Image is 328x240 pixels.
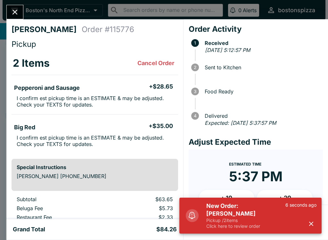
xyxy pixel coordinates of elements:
[201,113,323,119] span: Delivered
[12,25,82,34] h4: [PERSON_NAME]
[257,190,313,206] button: + 20
[110,196,173,202] p: $63.65
[285,202,316,208] p: 6 seconds ago
[110,214,173,220] p: $2.33
[135,57,177,70] button: Cancel Order
[229,168,283,185] time: 5:37 PM
[156,226,177,233] h5: $84.26
[14,84,80,92] h5: Pepperoni and Sausage
[17,95,173,108] p: I confirm est pickup time is an ESTIMATE & may be adjusted. Check your TEXTS for updates.
[206,223,285,229] p: Click here to review order
[201,40,323,46] span: Received
[17,134,173,147] p: I confirm est pickup time is an ESTIMATE & may be adjusted. Check your TEXTS for updates.
[194,65,196,70] text: 2
[17,173,173,179] p: [PERSON_NAME] [PHONE_NUMBER]
[194,40,196,46] text: 1
[205,120,276,126] em: Expected: [DATE] 5:37:57 PM
[7,5,23,19] button: Close
[199,190,255,206] button: + 10
[189,137,323,147] h4: Adjust Expected Time
[12,39,36,49] span: Pickup
[193,113,196,118] text: 4
[201,89,323,94] span: Food Ready
[13,226,45,233] h5: Grand Total
[194,89,196,94] text: 3
[14,124,35,131] h5: Big Red
[149,122,173,130] h5: + $35.00
[205,47,250,53] em: [DATE] 5:12:57 PM
[201,64,323,70] span: Sent to Kitchen
[189,24,323,34] h4: Order Activity
[206,218,285,223] p: Pickup / 2 items
[17,164,173,170] h6: Special Instructions
[17,196,100,202] p: Subtotal
[82,25,134,34] h4: Order # 115776
[206,202,285,218] h5: New Order: [PERSON_NAME]
[149,83,173,90] h5: + $28.65
[17,214,100,220] p: Restaurant Fee
[17,205,100,211] p: Beluga Fee
[229,162,261,167] span: Estimated Time
[13,57,50,70] h3: 2 Items
[110,205,173,211] p: $5.73
[12,52,178,154] table: orders table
